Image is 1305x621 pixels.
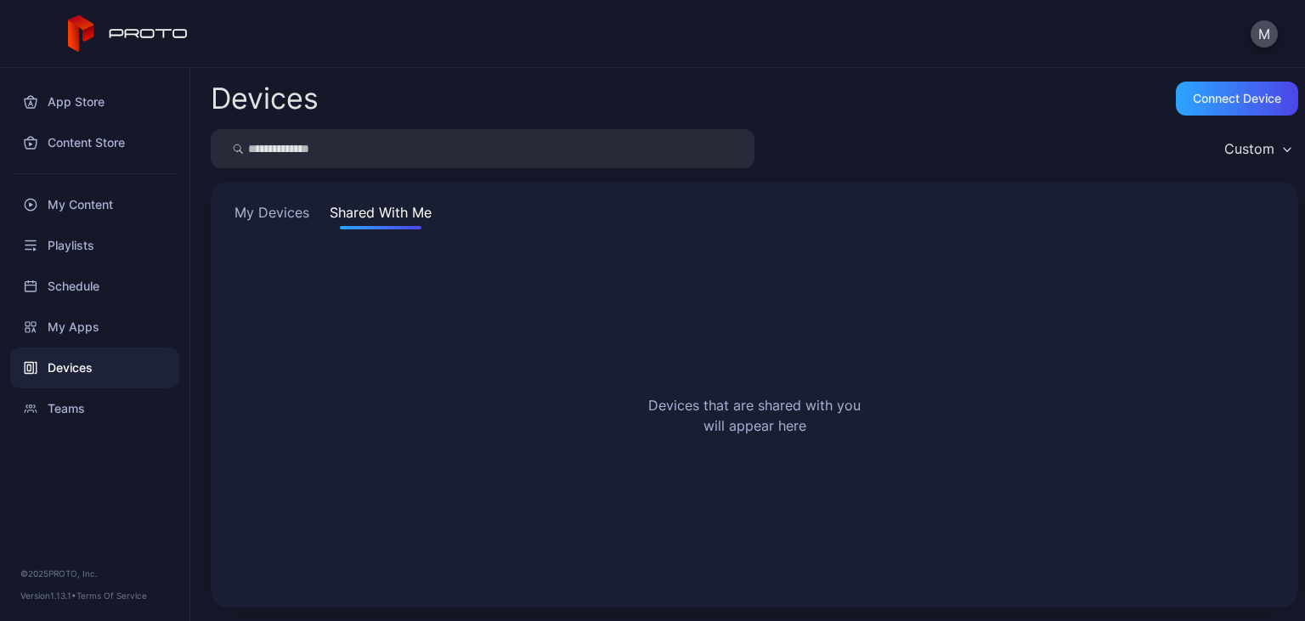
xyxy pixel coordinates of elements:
button: Shared With Me [326,202,435,229]
div: Custom [1224,140,1274,157]
h2: Devices [211,83,319,114]
button: Connect device [1176,82,1298,116]
a: Terms Of Service [76,590,147,601]
h2: Devices that are shared with you will appear here [648,395,861,436]
span: Version 1.13.1 • [20,590,76,601]
a: Playlists [10,225,179,266]
a: Devices [10,347,179,388]
a: My Apps [10,307,179,347]
button: M [1251,20,1278,48]
a: Teams [10,388,179,429]
a: App Store [10,82,179,122]
button: Custom [1216,129,1298,168]
a: My Content [10,184,179,225]
a: Schedule [10,266,179,307]
button: My Devices [231,202,313,229]
a: Content Store [10,122,179,163]
div: Connect device [1193,92,1281,105]
div: © 2025 PROTO, Inc. [20,567,169,580]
